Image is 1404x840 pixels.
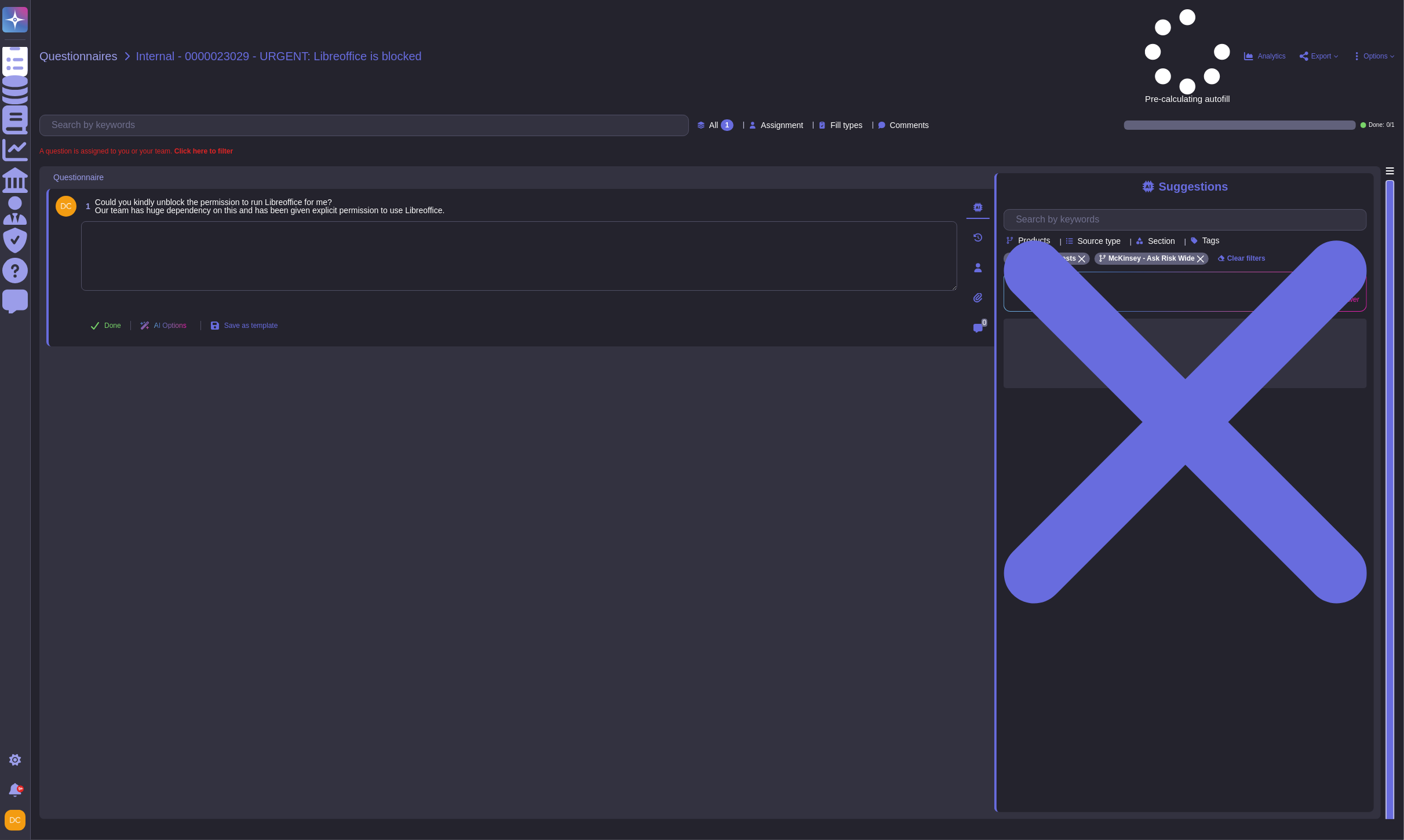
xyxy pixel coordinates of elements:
input: Search by keywords [46,115,688,136]
span: 0 / 1 [1387,122,1395,128]
span: Pre-calculating autofill [1145,9,1230,103]
button: Analytics [1244,52,1286,61]
span: Done: [1369,122,1384,128]
span: Options [1364,53,1388,60]
span: Questionnaires [39,50,118,62]
span: Comments [890,121,929,129]
button: Done [81,314,130,337]
span: 1 [81,202,90,210]
div: 1 [721,119,734,131]
button: user [2,808,34,833]
span: All [709,121,719,129]
button: Save as template [201,314,287,337]
span: Fill types [830,121,862,129]
span: Questionnaire [53,173,104,181]
div: 9+ [17,786,24,792]
span: 0 [982,319,988,327]
b: Click here to filter [172,147,233,155]
span: Analytics [1258,53,1286,60]
span: Could you kindly unblock the permission to run Libreoffice for me? Our team has huge dependency o... [95,198,445,215]
img: user [5,810,25,831]
span: A question is assigned to you or your team. [39,148,233,155]
input: Search by keywords [1010,210,1366,230]
span: Done [104,322,121,329]
span: Internal - 0000023029 - URGENT: Libreoffice is blocked [136,50,422,62]
span: Export [1311,53,1332,60]
span: Save as template [224,322,278,329]
span: AI Options [154,322,187,329]
span: Assignment [761,121,803,129]
img: user [56,196,76,217]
